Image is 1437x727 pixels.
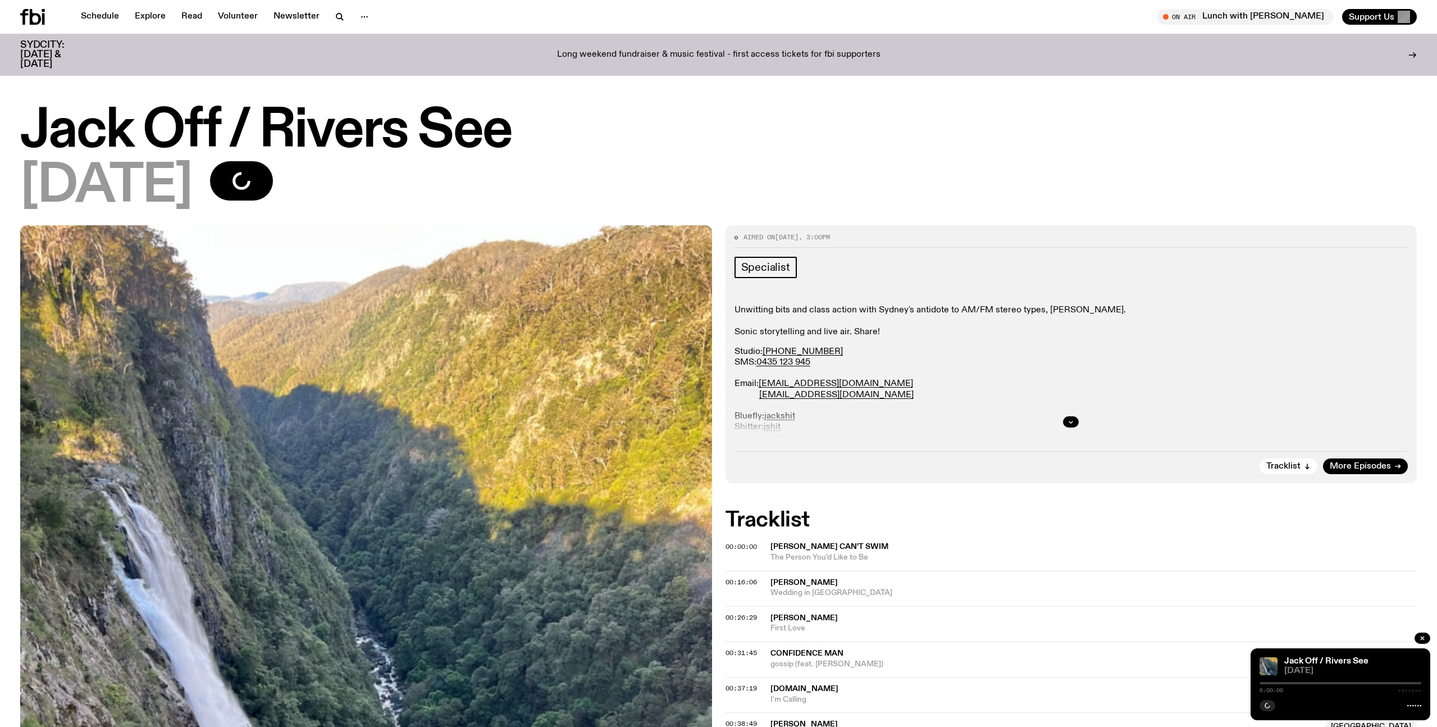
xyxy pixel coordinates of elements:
span: 00:16:06 [726,578,757,587]
button: 00:31:45 [726,650,757,656]
a: 0435 123 945 [756,358,810,367]
span: [DATE] [1284,667,1421,675]
span: 00:37:19 [726,684,757,693]
a: [EMAIL_ADDRESS][DOMAIN_NAME] [759,390,914,399]
span: [PERSON_NAME] [770,614,838,622]
span: I'm Calling [770,694,1319,705]
a: Newsletter [267,9,326,25]
a: Specialist [735,257,797,278]
a: More Episodes [1323,458,1408,474]
p: Studio: SMS: Email: Bluefly: Shitter: Instagran: Fakebook: Home: [735,347,1408,476]
span: 0:00:00 [1260,688,1283,693]
button: 00:37:19 [726,685,757,692]
button: On AirLunch with [PERSON_NAME] [1157,9,1333,25]
a: Jack Off / Rivers See [1284,657,1368,666]
span: , 3:00pm [799,233,830,242]
p: Unwitting bits and class action with Sydney's antidote to AM/FM stereo types, [PERSON_NAME]. Soni... [735,305,1408,338]
a: Volunteer [211,9,264,25]
span: 00:26:29 [726,613,757,622]
span: 00:31:45 [726,648,757,657]
span: Tracklist [1266,462,1301,471]
span: [DATE] [20,161,192,212]
button: 00:38:49 [726,721,757,727]
span: 00:00:00 [726,542,757,551]
button: 00:16:06 [726,579,757,585]
a: [PHONE_NUMBER] [763,347,843,356]
span: More Episodes [1330,462,1391,471]
p: Long weekend fundraiser & music festival - first access tickets for fbi supporters [557,50,881,60]
span: [DOMAIN_NAME] [770,685,838,693]
a: [EMAIL_ADDRESS][DOMAIN_NAME] [759,379,913,388]
span: Support Us [1349,12,1394,22]
span: Wedding in [GEOGRAPHIC_DATA] [770,588,1417,598]
span: -:--:-- [1398,688,1421,693]
span: The Person You’d Like to Be [770,552,1417,563]
span: Specialist [741,261,790,274]
h1: Jack Off / Rivers See [20,106,1417,157]
h2: Tracklist [726,510,1417,530]
h3: SYDCITY: [DATE] & [DATE] [20,40,92,69]
a: Read [175,9,209,25]
button: 00:26:29 [726,615,757,621]
span: Aired on [743,233,775,242]
button: 00:00:00 [726,544,757,550]
a: Explore [128,9,172,25]
a: Schedule [74,9,126,25]
span: gossip (feat. [PERSON_NAME]) [770,659,1319,670]
button: Tracklist [1260,458,1317,474]
span: First Love [770,623,1417,634]
span: [PERSON_NAME] [770,579,838,587]
button: Support Us [1342,9,1417,25]
span: Confidence Man [770,649,843,657]
span: [DATE] [775,233,799,242]
span: [PERSON_NAME] Can't Swim [770,543,888,551]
